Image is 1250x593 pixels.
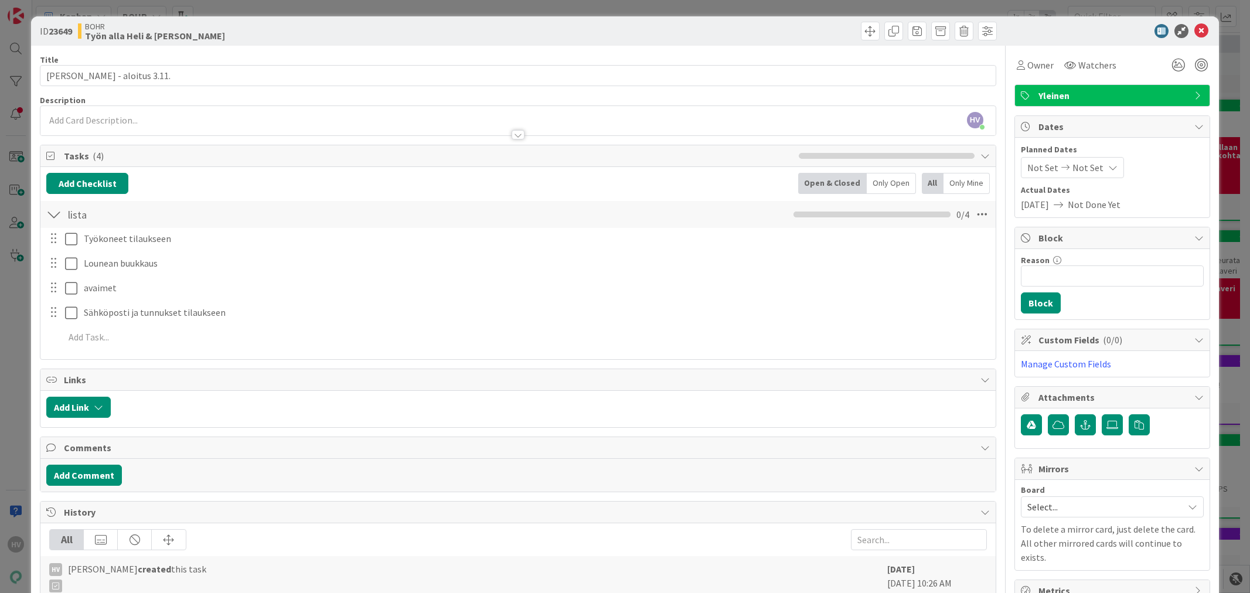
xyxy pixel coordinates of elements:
span: Yleinen [1038,88,1188,103]
div: Only Mine [944,173,990,194]
label: Title [40,54,59,65]
p: Työkoneet tilaukseen [84,232,987,246]
div: Only Open [867,173,916,194]
div: All [50,530,84,550]
button: Add Checklist [46,173,128,194]
p: avaimet [84,281,987,295]
button: Add Link [46,397,111,418]
b: Työn alla Heli & [PERSON_NAME] [85,31,225,40]
p: To delete a mirror card, just delete the card. All other mirrored cards will continue to exists. [1021,522,1204,564]
b: 23649 [49,25,72,37]
a: Manage Custom Fields [1021,358,1111,370]
input: type card name here... [40,65,996,86]
label: Reason [1021,255,1050,265]
div: All [922,173,944,194]
span: Mirrors [1038,462,1188,476]
span: Block [1038,231,1188,245]
span: Not Done Yet [1068,197,1120,212]
input: Add Checklist... [64,204,328,225]
span: Description [40,95,86,105]
button: Add Comment [46,465,122,486]
b: created [138,563,171,575]
input: Search... [851,529,987,550]
span: ID [40,24,72,38]
span: Watchers [1078,58,1116,72]
span: Attachments [1038,390,1188,404]
span: Links [64,373,974,387]
p: Lounean buukkaus [84,257,987,270]
span: Dates [1038,120,1188,134]
span: Not Set [1027,161,1058,175]
span: 0 / 4 [956,207,969,221]
span: ( 0/0 ) [1103,334,1122,346]
div: HV [49,563,62,576]
span: History [64,505,974,519]
span: [DATE] [1021,197,1049,212]
span: Planned Dates [1021,144,1204,156]
span: Board [1021,486,1045,494]
span: [PERSON_NAME] this task [68,562,206,592]
span: Comments [64,441,974,455]
span: ( 4 ) [93,150,104,162]
span: Owner [1027,58,1054,72]
button: Block [1021,292,1061,313]
span: Actual Dates [1021,184,1204,196]
span: BOHR [85,22,225,31]
span: Tasks [64,149,792,163]
span: Custom Fields [1038,333,1188,347]
span: Select... [1027,499,1177,515]
b: [DATE] [887,563,915,575]
p: Sähköposti ja tunnukset tilaukseen [84,306,987,319]
span: HV [967,112,983,128]
span: Not Set [1072,161,1103,175]
div: Open & Closed [798,173,867,194]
